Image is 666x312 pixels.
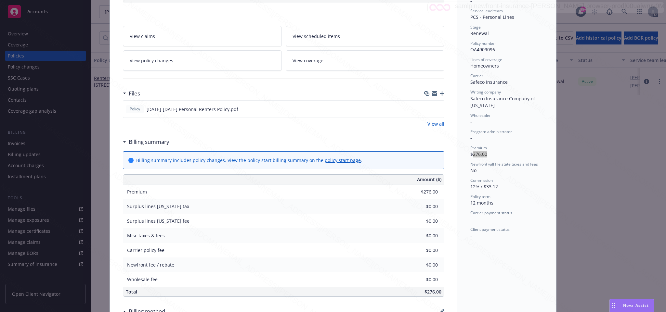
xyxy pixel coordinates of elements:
span: Wholesale fee [127,276,158,282]
a: View all [427,120,444,127]
input: 0.00 [399,260,442,270]
span: Surplus lines [US_STATE] fee [127,218,189,224]
button: preview file [436,106,441,113]
span: OA4909096 [470,46,495,53]
a: policy start page [325,157,361,163]
h3: Billing summary [129,138,169,146]
span: Nova Assist [623,303,649,308]
input: 0.00 [399,187,442,197]
span: 12% / $33.12 [470,183,498,190]
input: 0.00 [399,202,442,211]
span: Commission [470,178,493,183]
span: - [470,135,472,141]
span: Premium [127,189,147,195]
span: Policy term [470,194,490,199]
span: Writing company [470,89,501,95]
span: Stage [470,24,481,30]
span: Surplus lines [US_STATE] tax [127,203,189,209]
input: 0.00 [399,245,442,255]
span: Carrier policy fee [127,247,164,253]
span: Total [126,289,137,295]
span: Safeco Insurance [470,79,508,85]
h3: Files [129,89,140,98]
span: [DATE]-[DATE] Personal Renters Policy.pdf [147,106,238,113]
span: Renewal [470,30,489,36]
span: Misc taxes & fees [127,232,165,239]
span: Safeco Insurance Company of [US_STATE] [470,95,536,108]
a: View claims [123,26,282,46]
span: Newfront fee / rebate [127,262,174,268]
span: Carrier payment status [470,210,512,216]
span: Service lead team [470,8,503,14]
span: View coverage [293,57,323,64]
span: Wholesaler [470,113,491,118]
span: Policy [128,106,141,112]
span: 12 months [470,200,493,206]
span: - [470,216,472,222]
div: Billing summary includes policy changes. View the policy start billing summary on the . [136,157,362,164]
span: Amount ($) [417,176,441,183]
span: View policy changes [130,57,173,64]
a: View policy changes [123,50,282,71]
span: View scheduled items [293,33,340,40]
input: 0.00 [399,231,442,241]
span: Carrier [470,73,483,79]
div: Drag to move [610,299,618,312]
span: - [470,119,472,125]
span: Policy number [470,41,496,46]
span: Client payment status [470,227,510,232]
input: 0.00 [399,275,442,284]
div: Billing summary [123,138,169,146]
span: Lines of coverage [470,57,502,62]
span: Homeowners [470,63,499,69]
input: 0.00 [399,216,442,226]
div: Files [123,89,140,98]
span: Premium [470,145,487,151]
button: Nova Assist [609,299,654,312]
span: No [470,167,477,173]
a: View scheduled items [286,26,445,46]
button: download file [425,106,430,113]
span: - [470,232,472,239]
span: Newfront will file state taxes and fees [470,161,538,167]
span: PCS - Personal Lines [470,14,514,20]
span: Program administrator [470,129,512,134]
a: View coverage [286,50,445,71]
span: $276.00 [424,289,441,295]
span: View claims [130,33,155,40]
span: $276.00 [470,151,487,157]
